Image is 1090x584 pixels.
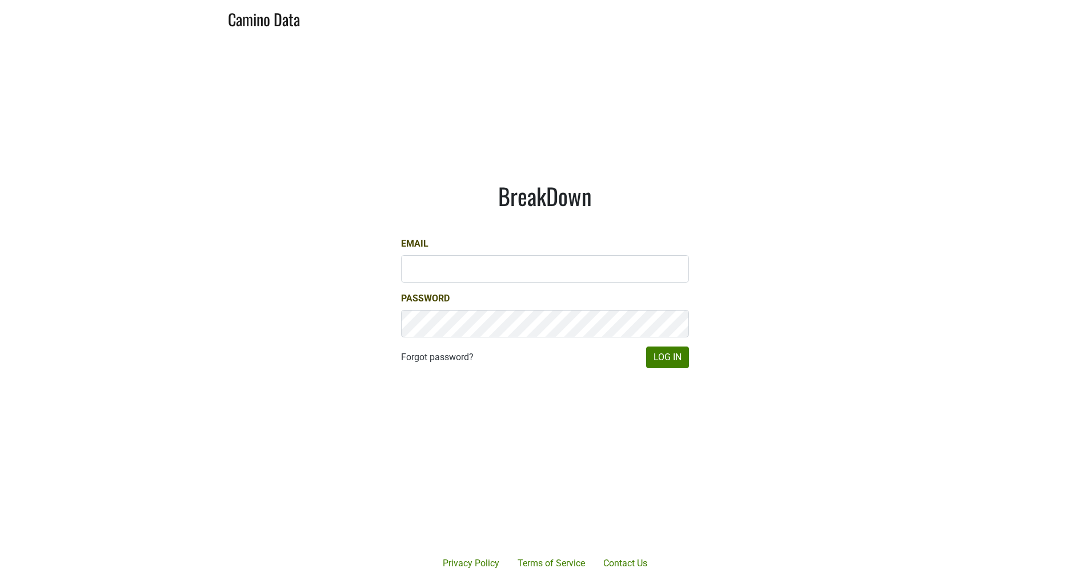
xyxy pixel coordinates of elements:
button: Log In [646,347,689,368]
a: Contact Us [594,552,656,575]
a: Forgot password? [401,351,474,364]
a: Terms of Service [508,552,594,575]
label: Password [401,292,450,305]
label: Email [401,237,428,251]
h1: BreakDown [401,182,689,210]
a: Privacy Policy [434,552,508,575]
a: Camino Data [228,5,300,31]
